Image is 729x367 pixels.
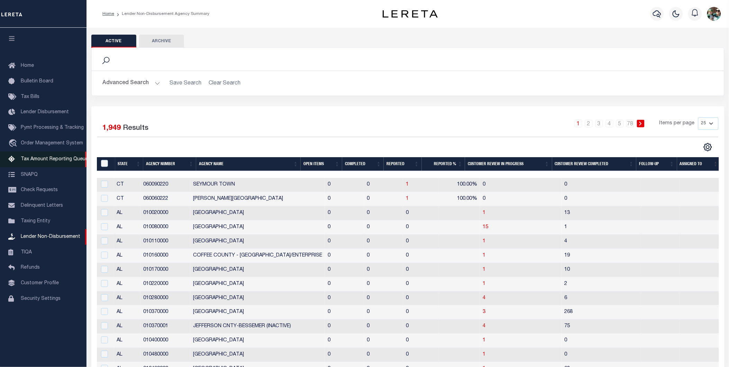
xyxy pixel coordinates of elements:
[403,221,439,235] td: 0
[114,334,140,348] td: AL
[114,235,140,249] td: AL
[21,219,50,224] span: Taxing Entity
[364,221,403,235] td: 0
[140,320,190,334] td: 010370001
[325,320,364,334] td: 0
[325,221,364,235] td: 0
[585,120,593,127] a: 2
[403,277,439,292] td: 0
[140,348,190,362] td: 010480000
[406,196,409,201] a: 1
[190,277,325,292] td: [GEOGRAPHIC_DATA]
[483,253,485,258] a: 1
[21,234,80,239] span: Lender Non-Disbursement
[627,120,634,127] a: 78
[562,334,641,348] td: 0
[325,277,364,292] td: 0
[364,348,403,362] td: 0
[403,348,439,362] td: 0
[364,263,403,277] td: 0
[143,157,196,171] th: Agency Number: activate to sort column ascending
[406,182,409,187] a: 1
[114,292,140,306] td: AL
[114,221,140,235] td: AL
[190,221,325,235] td: [GEOGRAPHIC_DATA]
[422,157,465,171] th: Reported %: activate to sort column ascending
[483,267,485,272] a: 1
[562,292,641,306] td: 6
[480,178,562,192] td: 0
[483,225,488,230] a: 15
[364,292,403,306] td: 0
[403,305,439,320] td: 0
[483,310,485,314] a: 3
[21,250,32,254] span: TIQA
[140,334,190,348] td: 010400000
[190,178,325,192] td: SEYMOUR TOWN
[403,206,439,221] td: 0
[403,249,439,263] td: 0
[21,110,69,115] span: Lender Disbursement
[483,296,485,301] span: 4
[384,157,422,171] th: Reported: activate to sort column ascending
[575,120,582,127] a: 1
[364,206,403,221] td: 0
[21,203,63,208] span: Delinquent Letters
[325,263,364,277] td: 0
[562,235,641,249] td: 4
[140,249,190,263] td: 010160000
[140,263,190,277] td: 010170000
[190,249,325,263] td: COFFEE COUNTY - [GEOGRAPHIC_DATA]/ENTERPRISE
[301,157,342,171] th: Open Items: activate to sort column ascending
[8,139,19,148] i: travel_explore
[114,305,140,320] td: AL
[325,206,364,221] td: 0
[562,221,641,235] td: 1
[483,239,485,244] span: 1
[114,249,140,263] td: AL
[196,157,301,171] th: Agency Name: activate to sort column ascending
[115,157,144,171] th: State: activate to sort column ascending
[562,263,641,277] td: 10
[677,157,721,171] th: Assigned To: activate to sort column ascending
[139,35,184,48] button: Archive
[21,157,88,162] span: Tax Amount Reporting Queue
[190,206,325,221] td: [GEOGRAPHIC_DATA]
[364,249,403,263] td: 0
[140,206,190,221] td: 010020000
[325,334,364,348] td: 0
[659,120,695,127] span: Items per page
[483,324,485,329] a: 4
[364,235,403,249] td: 0
[483,352,485,357] a: 1
[21,296,61,301] span: Security Settings
[140,221,190,235] td: 010080000
[562,178,641,192] td: 0
[91,35,136,48] button: Active
[364,305,403,320] td: 0
[364,178,403,192] td: 0
[190,263,325,277] td: [GEOGRAPHIC_DATA]
[114,320,140,334] td: AL
[562,320,641,334] td: 75
[483,338,485,343] a: 1
[190,305,325,320] td: [GEOGRAPHIC_DATA]
[616,120,624,127] a: 5
[636,157,677,171] th: Follow-up: activate to sort column ascending
[342,157,384,171] th: Completed: activate to sort column ascending
[21,265,40,270] span: Refunds
[102,12,114,16] a: Home
[483,281,485,286] a: 1
[114,263,140,277] td: AL
[364,320,403,334] td: 0
[114,348,140,362] td: AL
[190,292,325,306] td: [GEOGRAPHIC_DATA]
[403,235,439,249] td: 0
[562,206,641,221] td: 13
[364,334,403,348] td: 0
